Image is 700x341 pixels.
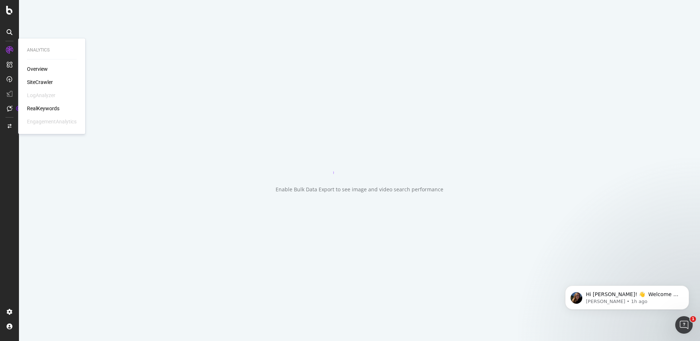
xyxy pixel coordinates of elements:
[27,92,55,99] div: LogAnalyzer
[27,65,48,73] a: Overview
[27,118,77,125] div: EngagementAnalytics
[675,316,693,334] iframe: Intercom live chat
[554,270,700,321] iframe: Intercom notifications message
[27,47,77,53] div: Analytics
[27,105,59,112] a: RealKeywords
[27,78,53,86] a: SiteCrawler
[15,105,22,112] div: Tooltip anchor
[276,186,443,193] div: Enable Bulk Data Export to see image and video search performance
[333,148,386,174] div: animation
[690,316,696,322] span: 1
